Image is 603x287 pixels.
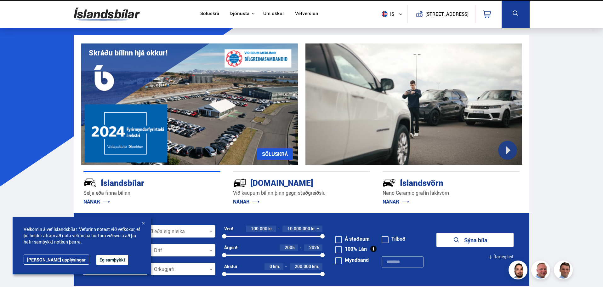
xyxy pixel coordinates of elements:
span: 10.000.000 [287,226,310,232]
button: Sýna bíla [436,233,514,247]
img: tr5P-W3DuiFaO7aO.svg [233,176,246,189]
button: Ítarleg leit [488,250,514,264]
p: Við kaupum bílinn þinn gegn staðgreiðslu [233,189,370,197]
p: Selja eða finna bílinn [83,189,220,197]
img: G0Ugv5HjCgRt.svg [74,4,140,24]
a: Söluskrá [200,11,219,17]
a: Um okkur [263,11,284,17]
a: Vefverslun [295,11,318,17]
span: + [317,226,319,231]
span: is [379,11,395,17]
span: 2025 [309,244,319,250]
label: 100% Lán [335,246,367,251]
button: Þjónusta [230,11,249,17]
a: NÁNAR [383,198,409,205]
a: [PERSON_NAME] upplýsingar [24,255,89,265]
span: 100.000 [251,226,267,232]
h1: Skráðu bílinn hjá okkur! [89,49,168,57]
button: is [379,5,407,23]
div: Íslandsbílar [83,177,198,188]
span: kr. [311,226,316,231]
span: Velkomin á vef Íslandsbílar. Vefurinn notast við vefkökur, ef þú heldur áfram að nota vefinn þá h... [24,226,140,245]
span: 2005 [285,244,295,250]
img: FbJEzSuNWCJXmdc-.webp [555,261,574,280]
img: svg+xml;base64,PHN2ZyB4bWxucz0iaHR0cDovL3d3dy53My5vcmcvMjAwMC9zdmciIHdpZHRoPSI1MTIiIGhlaWdodD0iNT... [382,11,388,17]
div: Verð [224,226,233,231]
a: SÖLUSKRÁ [257,148,293,160]
img: siFngHWaQ9KaOqBr.png [532,261,551,280]
label: Tilboð [382,236,406,241]
img: JRvxyua_JYH6wB4c.svg [83,176,97,189]
p: Nano Ceramic grafín lakkvörn [383,189,520,197]
span: 0 [270,263,272,269]
span: 200.000 [295,263,311,269]
img: nhp88E3Fdnt1Opn2.png [509,261,528,280]
span: kr. [268,226,273,231]
div: Íslandsvörn [383,177,497,188]
span: km. [312,264,319,269]
label: Á staðnum [335,236,370,241]
div: Árgerð [224,245,237,250]
button: [STREET_ADDRESS] [428,11,466,17]
label: Myndband [335,257,369,262]
a: [STREET_ADDRESS] [411,5,472,23]
a: NÁNAR [83,198,110,205]
div: [DOMAIN_NAME] [233,177,348,188]
a: NÁNAR [233,198,260,205]
div: Akstur [224,264,237,269]
button: Ég samþykki [96,255,128,265]
span: km. [273,264,280,269]
img: -Svtn6bYgwAsiwNX.svg [383,176,396,189]
img: eKx6w-_Home_640_.png [81,43,298,165]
